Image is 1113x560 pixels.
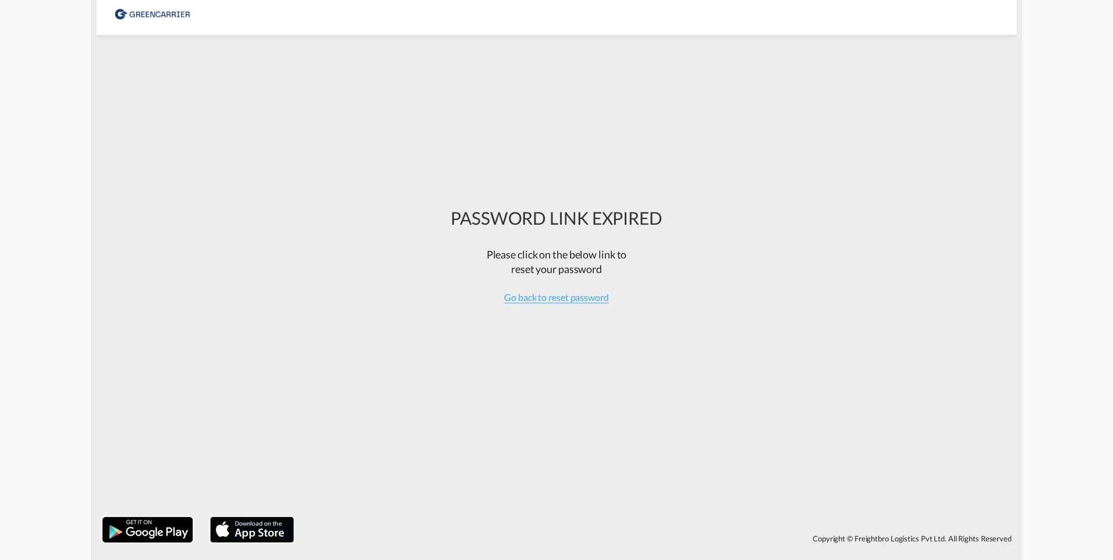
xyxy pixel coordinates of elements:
span: Go back to reset password [504,292,609,303]
img: apple.png [209,516,295,544]
span: Please click on the below link to [487,248,627,261]
img: google.png [101,516,194,544]
div: Copyright © Freightbro Logistics Pvt Ltd. All Rights Reserved [300,529,1016,548]
span: reset your password [511,263,602,275]
div: PASSWORD LINK EXPIRED [451,205,662,230]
